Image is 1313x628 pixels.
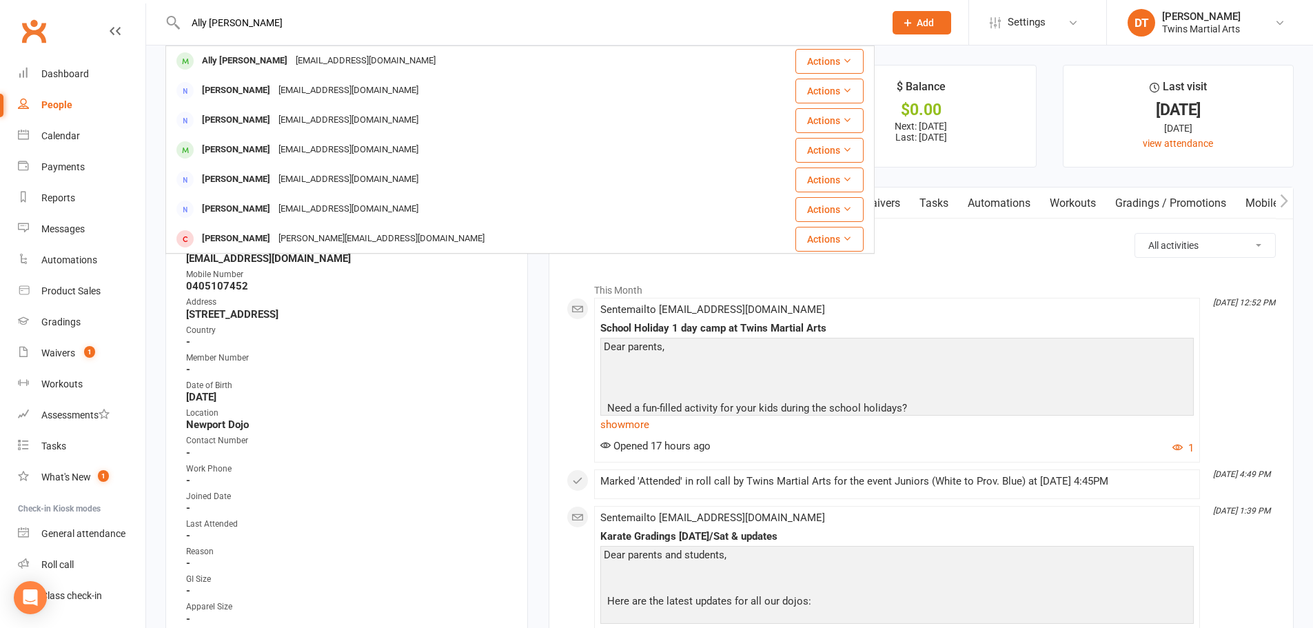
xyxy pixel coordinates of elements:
a: Workouts [18,369,145,400]
div: Last Attended [186,518,509,531]
strong: - [186,529,509,542]
div: Dear parents and students, [604,549,1190,561]
strong: - [186,474,509,487]
strong: - [186,585,509,597]
div: [DATE] [1076,121,1281,136]
div: Marked 'Attended' in roll call by Twins Martial Arts for the event Juniors (White to Prov. Blue) ... [600,476,1194,487]
a: Payments [18,152,145,183]
div: $ Balance [897,78,946,103]
strong: - [186,613,509,625]
a: Tasks [910,188,958,219]
div: [PERSON_NAME][EMAIL_ADDRESS][DOMAIN_NAME] [274,229,489,249]
a: Workouts [1040,188,1106,219]
p: Need a fun-filled activity for your kids during the school holidays? [604,400,1190,420]
div: [PERSON_NAME] [198,170,274,190]
a: Reports [18,183,145,214]
a: Dashboard [18,59,145,90]
div: [PERSON_NAME] [198,229,274,249]
div: Location [186,407,509,420]
div: Date of Birth [186,379,509,392]
a: What's New1 [18,462,145,493]
a: Gradings / Promotions [1106,188,1236,219]
strong: - [186,502,509,514]
strong: - [186,363,509,376]
a: Waivers [852,188,910,219]
a: Clubworx [17,14,51,48]
a: Mobile App [1236,188,1310,219]
div: Karate Gradings [DATE]/Sat & updates [600,531,1194,543]
strong: - [186,447,509,459]
div: [EMAIL_ADDRESS][DOMAIN_NAME] [274,140,423,160]
div: Waivers [41,347,75,358]
div: Messages [41,223,85,234]
div: Open Intercom Messenger [14,581,47,614]
div: Assessments [41,409,110,421]
button: Add [893,11,951,34]
h3: Activity [567,233,1276,254]
div: $0.00 [819,103,1024,117]
i: [DATE] 1:39 PM [1213,506,1270,516]
button: Actions [795,49,864,74]
button: Actions [795,138,864,163]
strong: - [186,336,509,348]
div: Joined Date [186,490,509,503]
div: People [41,99,72,110]
span: Add [917,17,934,28]
div: Mobile Number [186,268,509,281]
div: Dashboard [41,68,89,79]
div: Class check-in [41,590,102,601]
div: School Holiday 1 day camp at Twins Martial Arts [600,323,1194,334]
strong: Newport Dojo [186,418,509,431]
a: show more [600,415,1194,434]
button: Actions [795,197,864,222]
strong: [DATE] [186,391,509,403]
div: Payments [41,161,85,172]
a: Automations [18,245,145,276]
span: Sent email to [EMAIL_ADDRESS][DOMAIN_NAME] [600,303,825,316]
div: [DATE] [1076,103,1281,117]
div: Country [186,324,509,337]
div: Contact Number [186,434,509,447]
div: What's New [41,472,91,483]
span: Opened 17 hours ago [600,440,711,452]
span: Settings [1008,7,1046,38]
button: Actions [795,168,864,192]
a: Calendar [18,121,145,152]
div: Twins Martial Arts [1162,23,1241,35]
i: [DATE] 4:49 PM [1213,469,1270,479]
div: Automations [41,254,97,265]
a: Gradings [18,307,145,338]
span: 1 [84,346,95,358]
a: view attendance [1143,138,1213,149]
strong: 0405107452 [186,280,509,292]
div: DT [1128,9,1155,37]
div: Roll call [41,559,74,570]
div: Member Number [186,352,509,365]
span: 1 [98,470,109,482]
div: [EMAIL_ADDRESS][DOMAIN_NAME] [274,170,423,190]
div: Workouts [41,378,83,389]
div: [EMAIL_ADDRESS][DOMAIN_NAME] [274,199,423,219]
strong: [STREET_ADDRESS] [186,308,509,321]
input: Search... [181,13,875,32]
a: Automations [958,188,1040,219]
div: Gradings [41,316,81,327]
div: [EMAIL_ADDRESS][DOMAIN_NAME] [274,110,423,130]
a: Product Sales [18,276,145,307]
div: Ally [PERSON_NAME] [198,51,292,71]
button: Actions [795,108,864,133]
div: General attendance [41,528,125,539]
div: [PERSON_NAME] [1162,10,1241,23]
div: [PERSON_NAME] [198,110,274,130]
strong: - [186,557,509,569]
div: Product Sales [41,285,101,296]
a: Assessments [18,400,145,431]
div: Calendar [41,130,80,141]
div: Reason [186,545,509,558]
button: 1 [1172,440,1194,456]
div: [PERSON_NAME] [198,81,274,101]
p: Next: [DATE] Last: [DATE] [819,121,1024,143]
a: General attendance kiosk mode [18,518,145,549]
button: Actions [795,227,864,252]
span: Sent email to [EMAIL_ADDRESS][DOMAIN_NAME] [600,511,825,524]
